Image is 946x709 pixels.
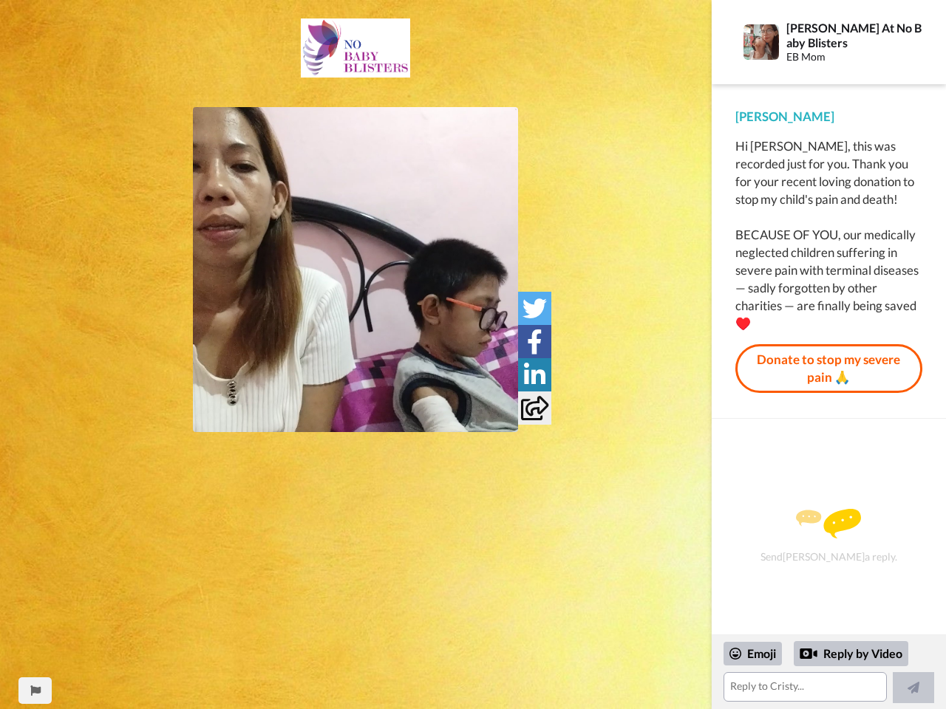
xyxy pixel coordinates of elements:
[732,445,926,627] div: Send [PERSON_NAME] a reply.
[794,641,908,666] div: Reply by Video
[735,108,922,126] div: [PERSON_NAME]
[796,509,861,538] img: message.svg
[743,24,779,60] img: Profile Image
[786,21,922,49] div: [PERSON_NAME] At No Baby Blisters
[193,107,518,432] img: 7fd9b78f-88fa-4562-b050-e088bf04d195-thumb.jpg
[735,344,922,394] a: Donate to stop my severe pain 🙏
[735,137,922,332] div: Hi [PERSON_NAME], this was recorded just for you. Thank you for your recent loving donation to st...
[301,18,410,78] img: fd14fcf7-f984-4e0a-97e1-9ae0771d22e6
[786,51,922,64] div: EB Mom
[724,642,782,665] div: Emoji
[800,645,817,662] div: Reply by Video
